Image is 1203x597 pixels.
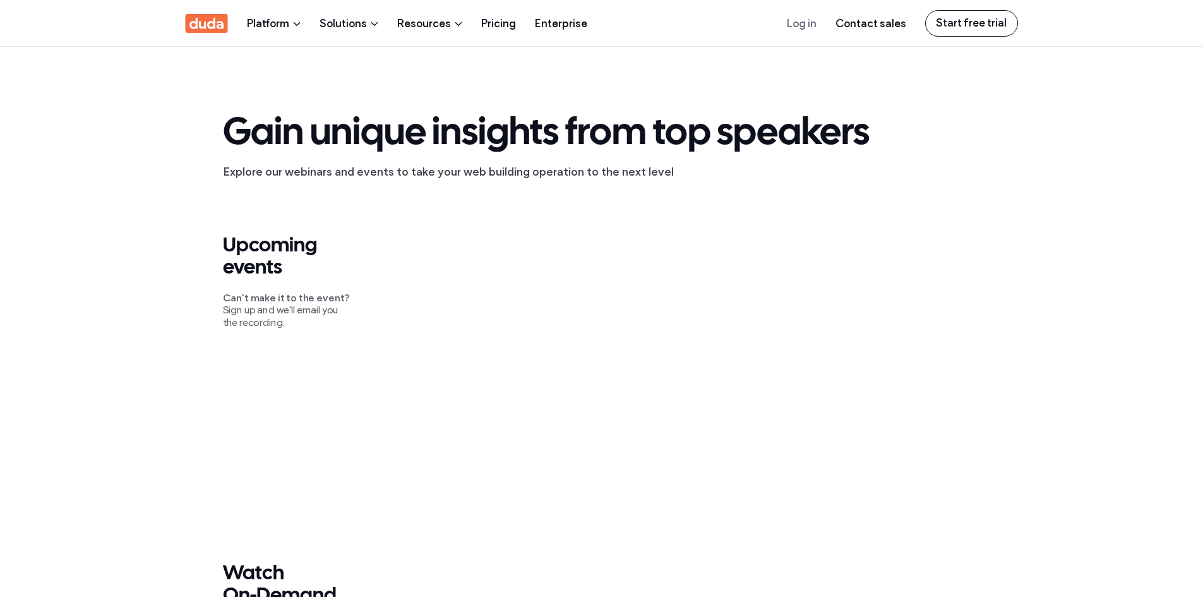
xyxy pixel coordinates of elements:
span: Can't make it to the event? [223,292,350,304]
a: Start free trial [925,10,1018,37]
strong: Explore our webinars and events to take your web building operation to the next level [223,165,674,179]
a: Log in [787,1,817,45]
h3: Upcoming events [223,235,354,279]
a: Contact sales [835,1,906,45]
p: Sign up and we'll email you the recording. [223,292,354,329]
span: Gain unique insights from top speakers [223,116,870,152]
